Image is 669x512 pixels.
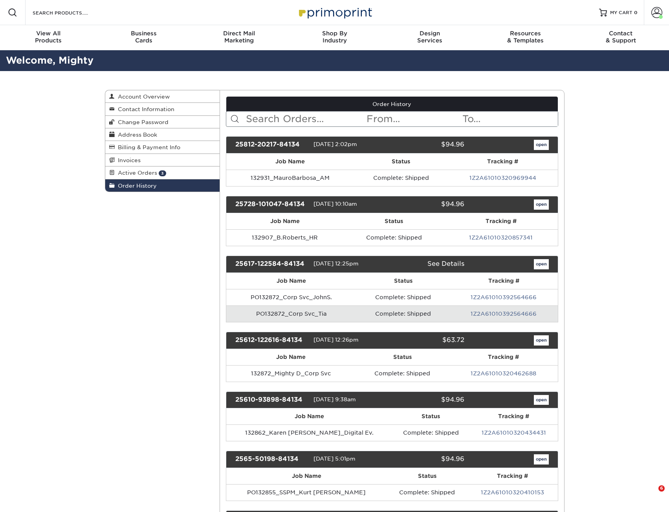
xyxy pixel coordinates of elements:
[354,170,447,186] td: Complete: Shipped
[105,179,220,192] a: Order History
[96,30,191,37] span: Business
[105,103,220,115] a: Contact Information
[226,408,392,424] th: Job Name
[386,454,470,464] div: $94.96
[313,396,356,402] span: [DATE] 9:38am
[313,456,356,462] span: [DATE] 5:01pm
[105,166,220,179] a: Active Orders 3
[226,349,356,365] th: Job Name
[115,183,157,189] span: Order History
[313,141,357,147] span: [DATE] 2:02pm
[366,112,462,126] input: From...
[229,335,313,346] div: 25612-122616-84134
[534,454,549,464] a: open
[229,199,313,210] div: 25728-101047-84134
[191,30,287,44] div: Marketing
[1,30,96,44] div: Products
[610,9,632,16] span: MY CART
[387,484,467,501] td: Complete: Shipped
[105,90,220,103] a: Account Overview
[1,25,96,50] a: View AllProducts
[229,395,313,405] div: 25610-93898-84134
[115,157,141,163] span: Invoices
[478,30,573,37] span: Resources
[471,294,537,300] a: 1Z2A61010392564666
[226,97,558,112] a: Order History
[534,199,549,210] a: open
[191,30,287,37] span: Direct Mail
[470,408,558,424] th: Tracking #
[444,213,558,229] th: Tracking #
[115,132,157,138] span: Address Book
[386,140,470,150] div: $94.96
[387,468,467,484] th: Status
[386,335,470,346] div: $63.72
[534,259,549,269] a: open
[386,199,470,210] div: $94.96
[392,408,469,424] th: Status
[226,365,356,382] td: 132872_Mighty D_Corp Svc
[478,30,573,44] div: & Templates
[2,488,67,509] iframe: Google Customer Reviews
[356,349,449,365] th: Status
[226,273,357,289] th: Job Name
[573,25,669,50] a: Contact& Support
[392,424,469,441] td: Complete: Shipped
[382,25,478,50] a: DesignServices
[32,8,108,17] input: SEARCH PRODUCTS.....
[159,170,166,176] span: 3
[354,154,447,170] th: Status
[96,25,191,50] a: BusinessCards
[573,30,669,37] span: Contact
[386,395,470,405] div: $94.96
[534,335,549,346] a: open
[115,119,169,125] span: Change Password
[287,30,382,37] span: Shop By
[226,289,357,305] td: PO132872_Corp Svc_JohnS.
[226,170,354,186] td: 132931_MauroBarbosa_AM
[191,25,287,50] a: Direct MailMarketing
[481,489,544,496] a: 1Z2A61010320410153
[313,336,359,343] span: [DATE] 12:26pm
[295,4,374,21] img: Primoprint
[115,144,180,150] span: Billing & Payment Info
[450,273,558,289] th: Tracking #
[313,201,357,207] span: [DATE] 10:10am
[658,485,665,492] span: 6
[226,229,343,246] td: 132907_B.Roberts_HR
[471,311,537,317] a: 1Z2A61010392564666
[382,30,478,44] div: Services
[226,154,354,170] th: Job Name
[229,454,313,464] div: 2565-50198-84134
[229,259,313,269] div: 25617-122584-84134
[105,116,220,128] a: Change Password
[313,260,359,267] span: [DATE] 12:25pm
[462,112,557,126] input: To...
[469,234,533,241] a: 1Z2A61010320857341
[356,365,449,382] td: Complete: Shipped
[226,468,387,484] th: Job Name
[115,93,170,100] span: Account Overview
[573,30,669,44] div: & Support
[642,485,661,504] iframe: Intercom live chat
[226,305,357,322] td: PO132872_Corp Svc_Tia
[115,170,157,176] span: Active Orders
[357,289,450,305] td: Complete: Shipped
[226,484,387,501] td: PO132855_SSPM_Kurt [PERSON_NAME]
[226,424,392,441] td: 132862_Karen [PERSON_NAME]_Digital Ev.
[343,213,444,229] th: Status
[357,273,450,289] th: Status
[634,10,638,15] span: 0
[287,25,382,50] a: Shop ByIndustry
[478,25,573,50] a: Resources& Templates
[534,140,549,150] a: open
[471,370,536,377] a: 1Z2A61010320462688
[105,141,220,154] a: Billing & Payment Info
[96,30,191,44] div: Cards
[448,154,558,170] th: Tracking #
[467,468,558,484] th: Tracking #
[382,30,478,37] span: Design
[115,106,174,112] span: Contact Information
[1,30,96,37] span: View All
[229,140,313,150] div: 25812-20217-84134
